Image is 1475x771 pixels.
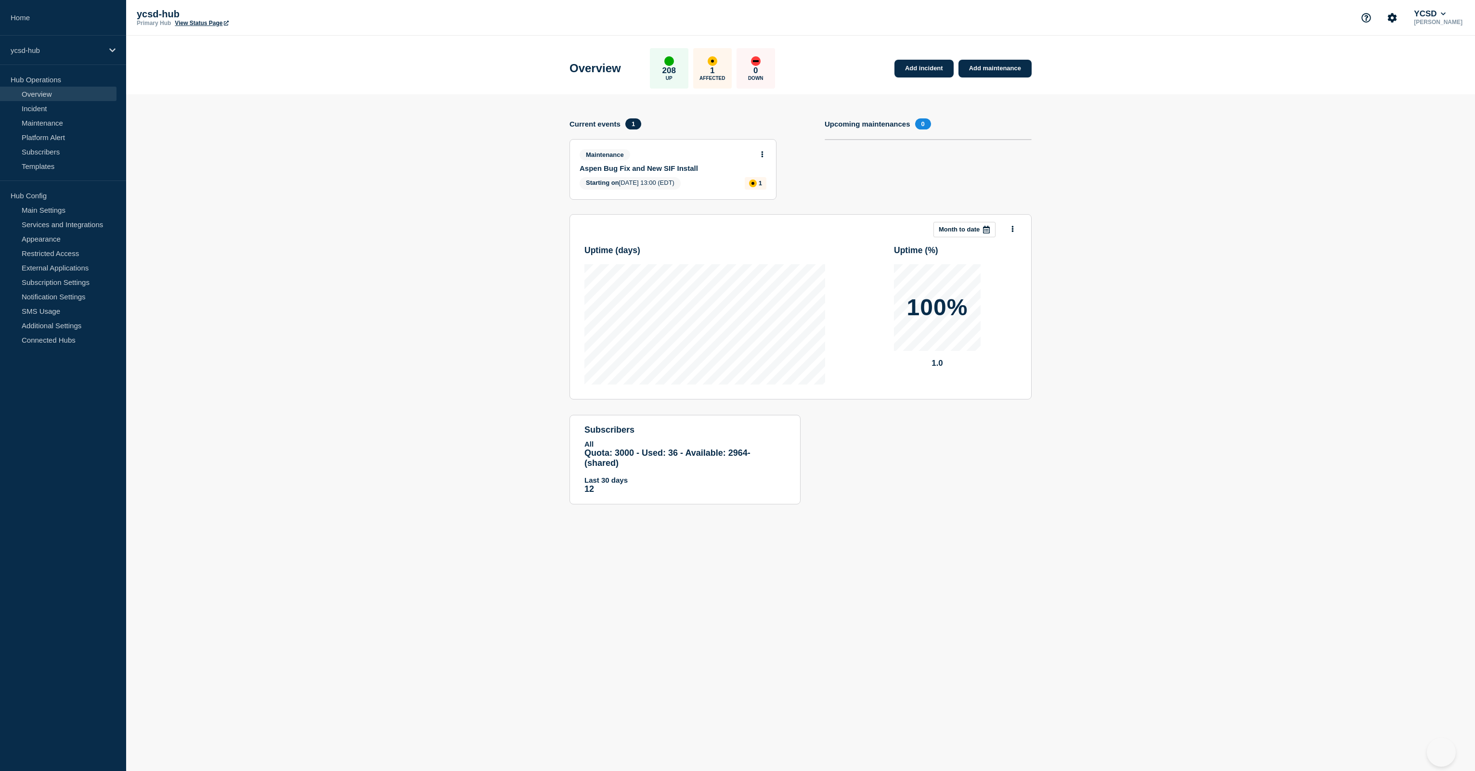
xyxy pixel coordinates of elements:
[11,46,103,54] p: ycsd-hub
[584,245,640,256] h3: Uptime ( days )
[1382,8,1402,28] button: Account settings
[1412,9,1448,19] button: YCSD
[137,20,171,26] p: Primary Hub
[915,118,931,129] span: 0
[664,56,674,66] div: up
[586,179,619,186] span: Starting on
[175,20,228,26] a: View Status Page
[759,180,762,187] p: 1
[584,476,786,484] p: Last 30 days
[753,66,758,76] p: 0
[584,440,786,448] p: All
[569,120,621,128] h4: Current events
[710,66,714,76] p: 1
[625,118,641,129] span: 1
[1427,738,1456,767] iframe: Help Scout Beacon - Open
[580,164,753,172] a: Aspen Bug Fix and New SIF Install
[894,60,954,77] a: Add incident
[1356,8,1376,28] button: Support
[569,62,621,75] h1: Overview
[699,76,725,81] p: Affected
[933,222,996,237] button: Month to date
[584,425,786,435] h4: subscribers
[939,226,980,233] p: Month to date
[958,60,1032,77] a: Add maintenance
[584,484,786,494] p: 12
[825,120,910,128] h4: Upcoming maintenances
[1412,19,1464,26] p: [PERSON_NAME]
[580,177,681,190] span: [DATE] 13:00 (EDT)
[580,149,630,160] span: Maintenance
[894,245,938,256] h3: Uptime ( % )
[907,296,968,319] p: 100%
[708,56,717,66] div: affected
[666,76,673,81] p: Up
[137,9,329,20] p: ycsd-hub
[748,76,763,81] p: Down
[584,448,750,468] span: Quota: 3000 - Used: 36 - Available: 2964 - (shared)
[662,66,676,76] p: 208
[749,180,757,187] div: affected
[751,56,761,66] div: down
[894,359,981,368] p: 1.0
